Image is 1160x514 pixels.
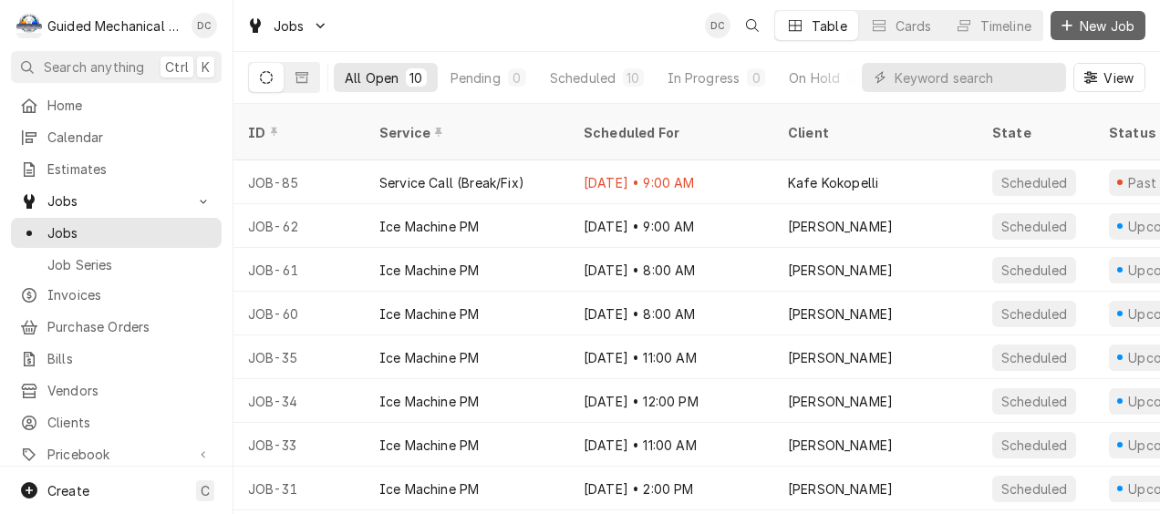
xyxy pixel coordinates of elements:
[11,250,222,280] a: Job Series
[788,217,893,236] div: [PERSON_NAME]
[11,154,222,184] a: Estimates
[47,381,212,400] span: Vendors
[201,481,210,500] span: C
[47,445,185,464] span: Pricebook
[233,204,365,248] div: JOB-62
[851,68,862,87] div: 0
[47,483,89,499] span: Create
[47,317,212,336] span: Purchase Orders
[16,13,42,38] div: G
[47,285,212,304] span: Invoices
[668,68,741,87] div: In Progress
[379,304,479,324] div: Ice Machine PM
[11,407,222,437] a: Clients
[999,479,1069,499] div: Scheduled
[999,217,1069,236] div: Scheduled
[812,16,847,36] div: Table
[345,68,399,87] div: All Open
[999,392,1069,411] div: Scheduled
[47,413,212,432] span: Clients
[47,349,212,368] span: Bills
[379,261,479,280] div: Ice Machine PM
[47,255,212,274] span: Job Series
[192,13,217,38] div: DC
[788,173,878,192] div: Kafe Kokopelli
[550,68,616,87] div: Scheduled
[569,160,773,204] div: [DATE] • 9:00 AM
[379,173,524,192] div: Service Call (Break/Fix)
[751,68,761,87] div: 0
[788,479,893,499] div: [PERSON_NAME]
[233,335,365,379] div: JOB-35
[233,160,365,204] div: JOB-85
[569,248,773,292] div: [DATE] • 8:00 AM
[11,312,222,342] a: Purchase Orders
[569,335,773,379] div: [DATE] • 11:00 AM
[11,218,222,248] a: Jobs
[47,96,212,115] span: Home
[705,13,730,38] div: Daniel Cornell's Avatar
[738,11,767,40] button: Open search
[788,392,893,411] div: [PERSON_NAME]
[788,123,959,142] div: Client
[788,261,893,280] div: [PERSON_NAME]
[896,16,932,36] div: Cards
[999,173,1069,192] div: Scheduled
[16,13,42,38] div: Guided Mechanical Services, LLC's Avatar
[274,16,305,36] span: Jobs
[11,90,222,120] a: Home
[11,51,222,83] button: Search anythingCtrlK
[379,123,551,142] div: Service
[248,123,347,142] div: ID
[47,191,185,211] span: Jobs
[239,11,336,41] a: Go to Jobs
[233,467,365,510] div: JOB-31
[11,280,222,310] a: Invoices
[999,261,1069,280] div: Scheduled
[895,63,1057,92] input: Keyword search
[569,292,773,335] div: [DATE] • 8:00 AM
[789,68,840,87] div: On Hold
[11,439,222,469] a: Go to Pricebook
[788,304,893,324] div: [PERSON_NAME]
[1100,68,1137,87] span: View
[11,344,222,374] a: Bills
[569,467,773,510] div: [DATE] • 2:00 PM
[233,248,365,292] div: JOB-61
[379,479,479,499] div: Ice Machine PM
[47,223,212,242] span: Jobs
[379,348,479,367] div: Ice Machine PM
[999,304,1069,324] div: Scheduled
[569,423,773,467] div: [DATE] • 11:00 AM
[379,217,479,236] div: Ice Machine PM
[47,159,212,179] span: Estimates
[233,292,365,335] div: JOB-60
[11,186,222,216] a: Go to Jobs
[627,68,639,87] div: 10
[44,57,144,77] span: Search anything
[1076,16,1138,36] span: New Job
[999,436,1069,455] div: Scheduled
[788,436,893,455] div: [PERSON_NAME]
[999,348,1069,367] div: Scheduled
[569,204,773,248] div: [DATE] • 9:00 AM
[1073,63,1145,92] button: View
[980,16,1031,36] div: Timeline
[233,379,365,423] div: JOB-34
[451,68,501,87] div: Pending
[705,13,730,38] div: DC
[379,436,479,455] div: Ice Machine PM
[788,348,893,367] div: [PERSON_NAME]
[47,128,212,147] span: Calendar
[584,123,755,142] div: Scheduled For
[165,57,189,77] span: Ctrl
[409,68,422,87] div: 10
[233,423,365,467] div: JOB-33
[379,392,479,411] div: Ice Machine PM
[1051,11,1145,40] button: New Job
[47,16,181,36] div: Guided Mechanical Services, LLC
[192,13,217,38] div: Daniel Cornell's Avatar
[11,375,222,406] a: Vendors
[512,68,523,87] div: 0
[202,57,210,77] span: K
